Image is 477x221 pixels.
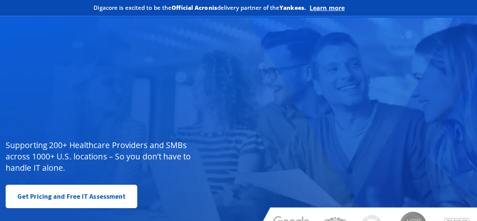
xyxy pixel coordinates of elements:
[17,189,126,204] span: Get Pricing and Free IT Assessment
[6,139,200,173] p: Supporting 200+ Healthcare Providers and SMBs across 1000+ U.S. locations – So you don’t have to ...
[6,185,137,208] a: Get Pricing and Free IT Assessment
[352,4,380,12] img: Acronis
[279,4,306,11] b: Yankees.
[172,4,217,11] b: Official Acronis
[94,5,306,11] h2: Digacore is excited to be the delivery partner of the
[310,4,345,12] a: Learn more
